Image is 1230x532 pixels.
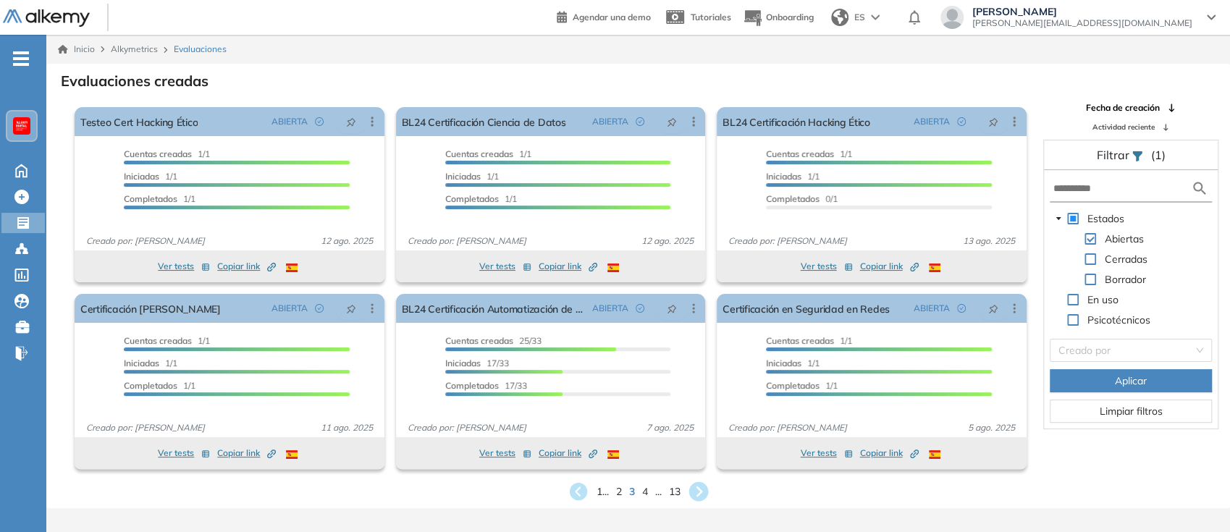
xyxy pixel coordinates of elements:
span: 7 ago. 2025 [641,421,699,434]
span: ABIERTA [271,302,308,315]
button: pushpin [656,110,688,133]
span: ES [854,11,865,24]
span: Cuentas creadas [445,148,513,159]
span: Iniciadas [445,171,481,182]
span: ... [655,484,662,499]
span: Psicotécnicos [1087,313,1150,326]
span: pushpin [667,116,677,127]
button: Copiar link [217,444,276,462]
span: [PERSON_NAME] [972,6,1192,17]
span: Creado por: [PERSON_NAME] [402,235,532,248]
span: ABIERTA [271,115,308,128]
span: Creado por: [PERSON_NAME] [402,421,532,434]
a: Certificación en Seguridad en Redes [723,294,890,323]
a: Testeo Cert Hacking Ético [80,107,198,136]
button: Copiar link [539,444,597,462]
span: Completados [445,380,499,391]
button: Copiar link [217,258,276,275]
span: Completados [124,193,177,204]
span: 1/1 [124,380,195,391]
span: 1/1 [445,193,517,204]
span: Cerradas [1102,250,1150,268]
span: Iniciadas [445,358,481,368]
span: check-circle [315,304,324,313]
span: check-circle [636,117,644,126]
span: 13 [669,484,681,499]
span: check-circle [957,304,966,313]
span: Creado por: [PERSON_NAME] [723,235,853,248]
img: world [831,9,848,26]
span: Estados [1084,210,1127,227]
span: check-circle [315,117,324,126]
span: Fecha de creación [1086,101,1160,114]
span: Borrador [1105,273,1146,286]
span: Aplicar [1115,373,1147,389]
a: BL24 Certificación Automatización de Pruebas [402,294,587,323]
span: Copiar link [860,447,919,460]
span: 25/33 [445,335,542,346]
span: Filtrar [1096,148,1132,162]
span: Completados [124,380,177,391]
button: Copiar link [539,258,597,275]
span: Cuentas creadas [766,335,834,346]
span: Borrador [1102,271,1149,288]
span: Tutoriales [691,12,731,22]
img: arrow [871,14,880,20]
img: https://assets.alkemy.org/workspaces/620/d203e0be-08f6-444b-9eae-a92d815a506f.png [16,120,28,132]
span: pushpin [988,116,998,127]
span: Creado por: [PERSON_NAME] [80,421,211,434]
img: ESP [286,450,298,459]
span: pushpin [346,116,356,127]
span: 4 [642,484,648,499]
span: ABIERTA [592,302,628,315]
span: check-circle [957,117,966,126]
span: 1/1 [766,171,820,182]
button: Ver tests [479,444,531,462]
button: Ver tests [479,258,531,275]
img: search icon [1191,180,1208,198]
span: 2 [616,484,622,499]
span: En uso [1084,291,1121,308]
span: 12 ago. 2025 [315,235,379,248]
span: Cuentas creadas [124,148,192,159]
img: ESP [929,263,940,272]
button: pushpin [977,110,1009,133]
button: Ver tests [158,444,210,462]
span: Abiertas [1102,230,1147,248]
button: Ver tests [801,444,853,462]
span: Iniciadas [124,171,159,182]
span: 0/1 [766,193,838,204]
span: Cuentas creadas [445,335,513,346]
span: Cerradas [1105,253,1147,266]
span: 5 ago. 2025 [962,421,1021,434]
a: Agendar una demo [557,7,651,25]
span: pushpin [667,303,677,314]
h3: Evaluaciones creadas [61,72,208,90]
span: Agendar una demo [573,12,651,22]
button: pushpin [335,297,367,320]
button: pushpin [335,110,367,133]
a: Certificación [PERSON_NAME] [80,294,221,323]
span: 1/1 [124,171,177,182]
span: En uso [1087,293,1119,306]
span: 1/1 [766,148,852,159]
button: pushpin [977,297,1009,320]
span: 1/1 [124,148,210,159]
span: 1 ... [597,484,609,499]
button: Onboarding [743,2,814,33]
span: Creado por: [PERSON_NAME] [723,421,853,434]
span: check-circle [636,304,644,313]
span: Creado por: [PERSON_NAME] [80,235,211,248]
button: Copiar link [860,444,919,462]
span: Onboarding [766,12,814,22]
span: 3 [629,484,635,499]
span: Alkymetrics [111,43,158,54]
span: pushpin [988,303,998,314]
span: Psicotécnicos [1084,311,1153,329]
span: Copiar link [217,447,276,460]
img: ESP [607,263,619,272]
i: - [13,57,29,60]
span: 17/33 [445,358,509,368]
span: Cuentas creadas [766,148,834,159]
span: Completados [766,380,820,391]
